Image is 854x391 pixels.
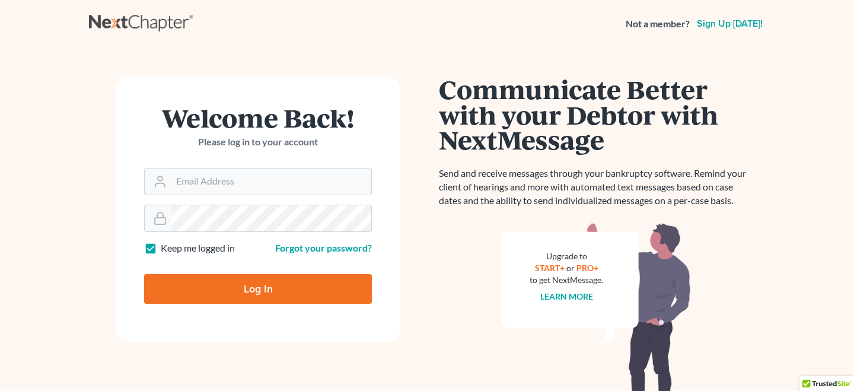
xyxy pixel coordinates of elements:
[535,263,565,273] a: START+
[439,167,753,208] p: Send and receive messages through your bankruptcy software. Remind your client of hearings and mo...
[694,19,765,28] a: Sign up [DATE]!
[439,77,753,152] h1: Communicate Better with your Debtor with NextMessage
[530,274,603,286] div: to get NextMessage.
[144,135,372,149] p: Please log in to your account
[275,242,372,253] a: Forgot your password?
[161,241,235,255] label: Keep me logged in
[144,274,372,304] input: Log In
[530,250,603,262] div: Upgrade to
[144,105,372,131] h1: Welcome Back!
[171,169,371,195] input: Email Address
[566,263,575,273] span: or
[576,263,598,273] a: PRO+
[540,291,593,301] a: Learn more
[626,17,690,31] strong: Not a member?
